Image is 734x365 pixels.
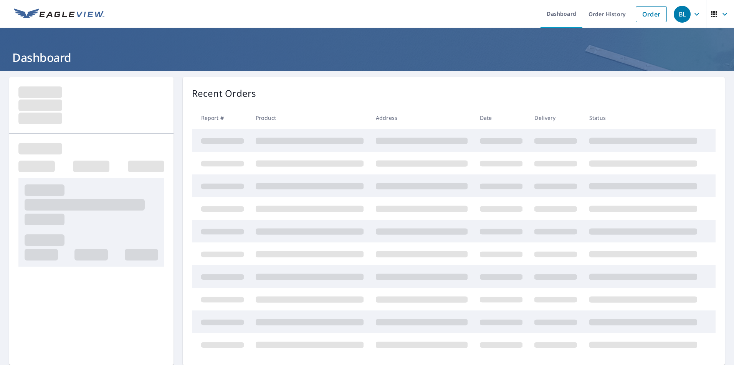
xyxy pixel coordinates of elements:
a: Order [636,6,667,22]
div: BL [674,6,691,23]
th: Product [250,106,370,129]
th: Date [474,106,529,129]
img: EV Logo [14,8,104,20]
th: Address [370,106,474,129]
p: Recent Orders [192,86,256,100]
th: Status [583,106,703,129]
h1: Dashboard [9,50,725,65]
th: Report # [192,106,250,129]
th: Delivery [528,106,583,129]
